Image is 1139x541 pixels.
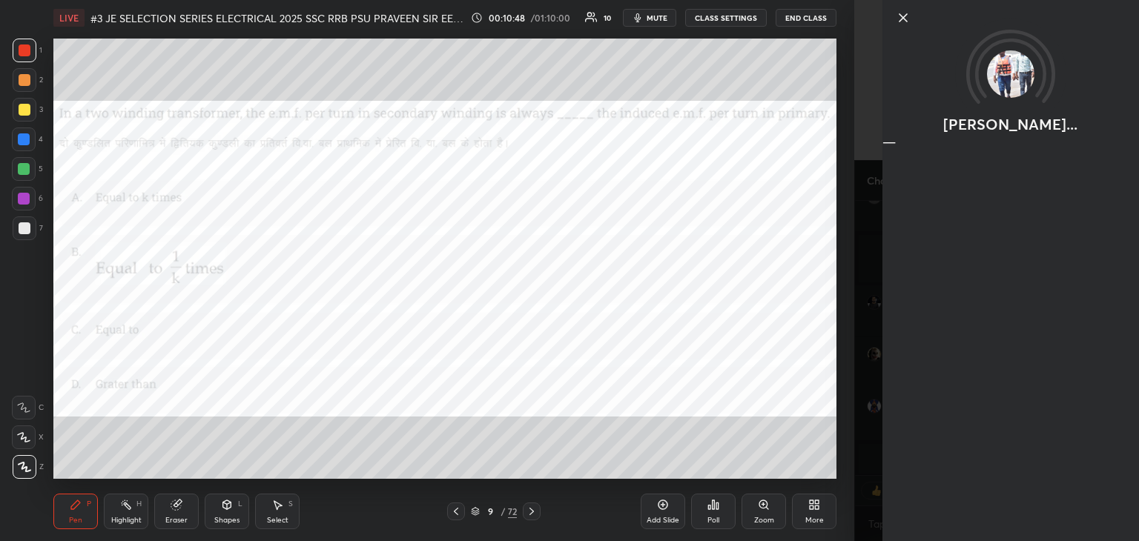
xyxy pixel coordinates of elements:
[647,13,667,23] span: mute
[882,131,1139,147] div: animation
[805,517,824,524] div: More
[267,517,288,524] div: Select
[13,98,43,122] div: 3
[111,517,142,524] div: Highlight
[647,517,679,524] div: Add Slide
[69,517,82,524] div: Pen
[707,517,719,524] div: Poll
[604,14,611,21] div: 10
[483,507,498,516] div: 9
[13,39,42,62] div: 1
[987,50,1034,98] img: 42f27c7dff8d46a698322fa0be877bce.jpg
[12,396,44,419] div: C
[508,505,517,518] div: 72
[136,500,142,508] div: H
[943,119,1077,130] p: [PERSON_NAME]...
[13,216,43,240] div: 7
[12,187,43,210] div: 6
[623,9,676,27] button: mute
[238,500,242,508] div: L
[685,9,767,27] button: CLASS SETTINGS
[12,157,43,181] div: 5
[214,517,240,524] div: Shapes
[12,127,43,151] div: 4
[53,9,85,27] div: LIVE
[165,517,188,524] div: Eraser
[288,500,293,508] div: S
[13,455,44,479] div: Z
[754,517,774,524] div: Zoom
[776,9,836,27] button: End Class
[13,68,43,92] div: 2
[12,425,44,449] div: X
[87,500,91,508] div: P
[501,507,505,516] div: /
[90,11,465,25] h4: #3 JE SELECTION SERIES ELECTRICAL 2025 SSC RRB PSU PRAVEEN SIR EEEGURU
